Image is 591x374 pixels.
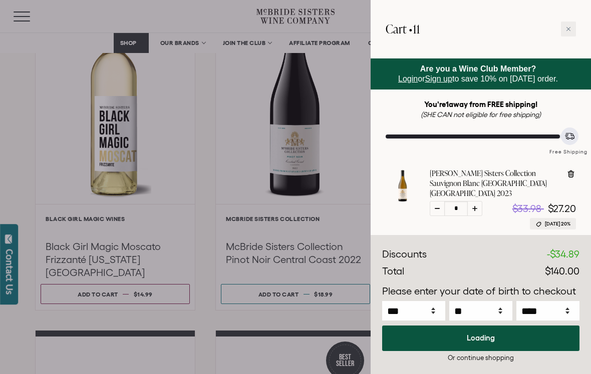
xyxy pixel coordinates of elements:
span: $33.98 [512,203,541,214]
a: Login [398,74,418,83]
a: McBride Sisters Collection Sauvignon Blanc Marlborough New Zealand 2023 [386,193,420,204]
div: Free Shipping [546,138,591,156]
div: - [547,247,579,262]
strong: You're away from FREE shipping! [424,100,538,108]
span: 1 [446,100,449,108]
div: Discounts [382,247,427,262]
span: or to save 10% on [DATE] order. [398,64,558,83]
strong: Are you a Wine Club Member? [420,64,536,73]
h2: Cart • [386,15,420,43]
a: [PERSON_NAME] Sisters Collection Sauvignon Blanc [GEOGRAPHIC_DATA] [GEOGRAPHIC_DATA] 2023 [430,168,558,198]
em: (SHE CAN not eligible for free shipping) [421,110,541,118]
div: Or continue shopping [382,353,579,362]
span: $27.20 [548,203,576,214]
a: Sign up [425,74,452,83]
span: [DATE] 20% [545,220,570,227]
p: Please enter your date of birth to checkout [382,284,579,299]
span: $140.00 [545,265,579,276]
span: $34.89 [550,248,579,259]
button: Loading [382,325,579,351]
span: 11 [413,20,420,37]
div: Total [382,264,404,279]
